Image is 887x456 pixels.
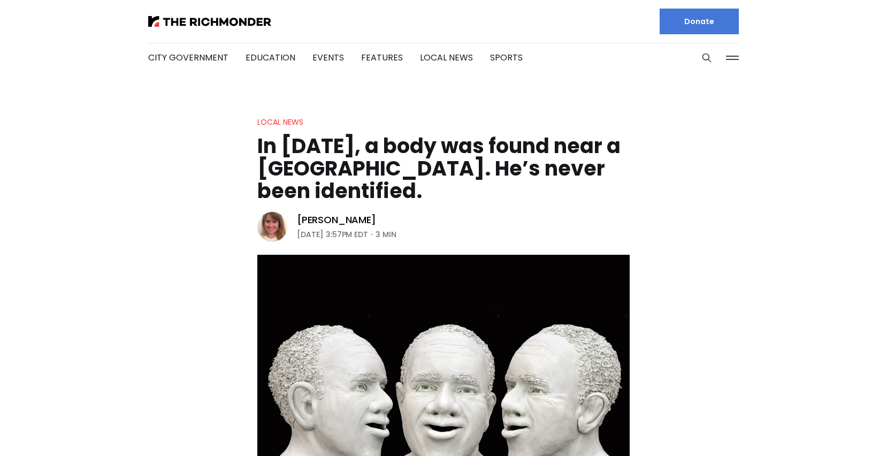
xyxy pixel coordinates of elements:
[257,135,630,202] h1: In [DATE], a body was found near a [GEOGRAPHIC_DATA]. He’s never been identified.
[312,51,344,64] a: Events
[660,9,739,34] a: Donate
[148,51,228,64] a: City Government
[361,51,403,64] a: Features
[148,16,271,27] img: The Richmonder
[699,50,715,66] button: Search this site
[297,214,376,226] a: [PERSON_NAME]
[246,51,295,64] a: Education
[420,51,473,64] a: Local News
[376,228,396,241] span: 3 min
[490,51,523,64] a: Sports
[297,228,368,241] time: [DATE] 3:57PM EDT
[257,212,287,242] img: Sarah Vogelsong
[257,117,303,127] a: Local News
[831,404,887,456] iframe: portal-trigger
